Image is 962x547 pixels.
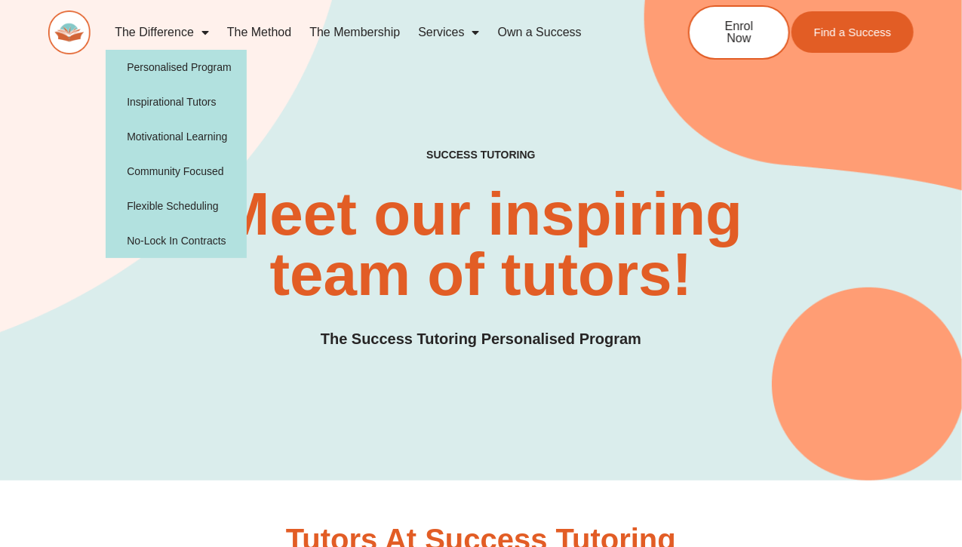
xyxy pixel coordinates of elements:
h3: The Success Tutoring Personalised Program [321,327,641,351]
a: Enrol Now [688,5,790,60]
iframe: Chat Widget [711,377,962,547]
span: Enrol Now [712,20,766,45]
a: The Difference [106,15,218,50]
a: Community Focused [106,154,247,189]
a: Flexible Scheduling [106,189,247,223]
a: Find a Success [791,11,914,53]
span: Find a Success [814,26,892,38]
a: The Membership [300,15,409,50]
a: No-Lock In Contracts [106,223,247,258]
h4: SUCCESS TUTORING​ [353,149,610,161]
ul: The Difference [106,50,247,258]
h2: Meet our inspiring team of tutors! [191,184,771,305]
a: Inspirational Tutors [106,85,247,119]
nav: Menu [106,15,638,50]
a: Personalised Program [106,50,247,85]
a: The Method [218,15,300,50]
a: Own a Success [489,15,591,50]
a: Motivational Learning [106,119,247,154]
a: Services [409,15,488,50]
